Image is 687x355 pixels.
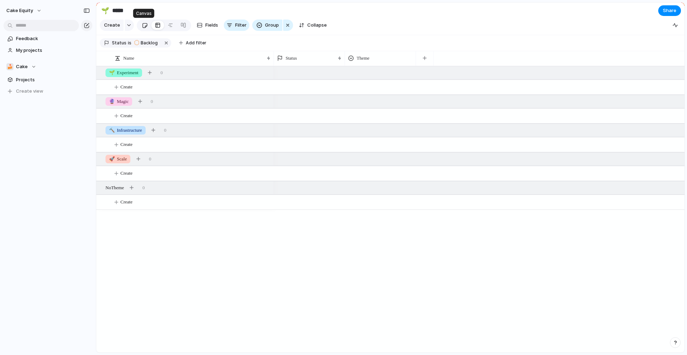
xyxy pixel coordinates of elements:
[663,7,676,14] span: Share
[109,155,127,163] span: Scale
[6,63,13,70] div: 🍰
[286,55,297,62] span: Status
[16,88,43,95] span: Create view
[109,70,115,75] span: 🌱
[120,198,132,206] span: Create
[658,5,681,16] button: Share
[120,141,132,148] span: Create
[106,184,124,191] span: No Theme
[164,127,167,134] span: 0
[112,40,126,46] span: Status
[109,127,115,133] span: 🔨
[3,5,45,16] button: Cake Equity
[151,98,153,105] span: 0
[307,22,327,29] span: Collapse
[100,20,124,31] button: Create
[109,99,115,104] span: 🔮
[109,98,129,105] span: Magic
[120,170,132,177] span: Create
[104,22,120,29] span: Create
[235,22,247,29] span: Filter
[4,75,92,85] a: Projects
[357,55,369,62] span: Theme
[252,20,282,31] button: Group
[101,6,109,15] div: 🌱
[109,156,115,162] span: 🚀
[4,45,92,56] a: My projects
[16,47,90,54] span: My projects
[142,184,145,191] span: 0
[16,76,90,83] span: Projects
[109,127,142,134] span: Infrastructure
[161,69,163,76] span: 0
[296,20,330,31] button: Collapse
[4,86,92,97] button: Create view
[132,39,162,47] button: Backlog
[99,5,111,16] button: 🌱
[16,35,90,42] span: Feedback
[133,9,155,18] div: Canvas
[224,20,249,31] button: Filter
[141,40,158,46] span: Backlog
[186,40,206,46] span: Add filter
[4,33,92,44] a: Feedback
[175,38,211,48] button: Add filter
[128,40,131,46] span: is
[16,63,28,70] span: Cake
[126,39,133,47] button: is
[4,61,92,72] button: 🍰Cake
[149,155,151,163] span: 0
[194,20,221,31] button: Fields
[120,83,132,91] span: Create
[123,55,134,62] span: Name
[109,69,139,76] span: Experiment
[6,7,33,14] span: Cake Equity
[205,22,218,29] span: Fields
[120,112,132,119] span: Create
[265,22,279,29] span: Group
